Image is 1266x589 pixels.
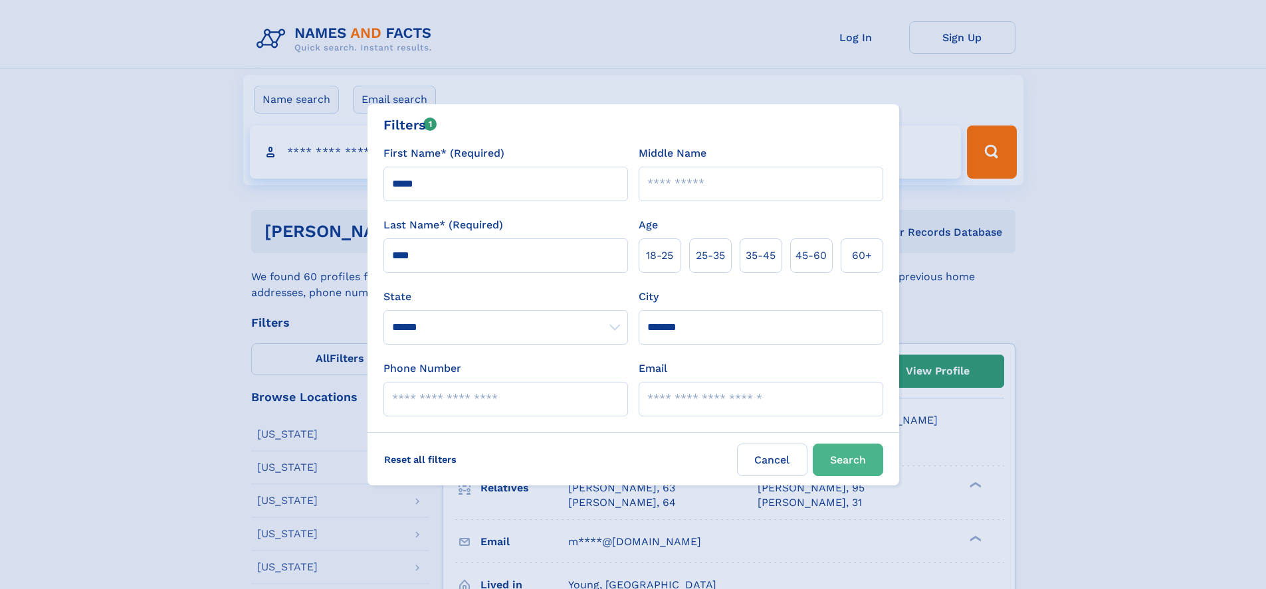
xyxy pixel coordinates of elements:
label: First Name* (Required) [383,145,504,161]
label: State [383,289,628,305]
label: Cancel [737,444,807,476]
span: 60+ [852,248,872,264]
label: Phone Number [383,361,461,377]
span: 18‑25 [646,248,673,264]
span: 35‑45 [746,248,776,264]
span: 25‑35 [696,248,725,264]
span: 45‑60 [795,248,827,264]
label: Age [639,217,658,233]
label: Middle Name [639,145,706,161]
label: Reset all filters [375,444,465,475]
div: Filters [383,115,437,135]
label: City [639,289,659,305]
button: Search [813,444,883,476]
label: Email [639,361,667,377]
label: Last Name* (Required) [383,217,503,233]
